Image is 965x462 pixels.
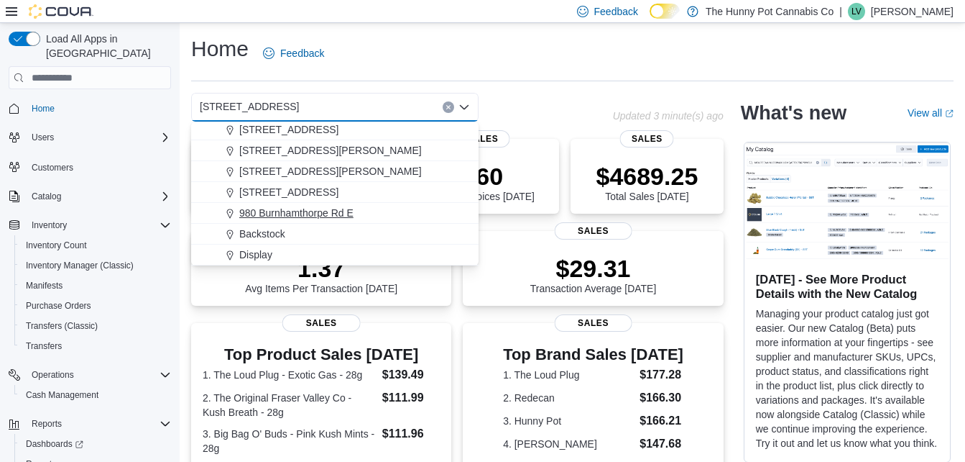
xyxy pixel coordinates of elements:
[908,107,954,119] a: View allExternal link
[20,435,171,453] span: Dashboards
[191,203,479,224] button: 980 Burnhamthorpe Rd E
[382,389,440,407] dd: $111.99
[741,101,846,124] h2: What's new
[26,188,171,205] span: Catalog
[191,35,249,63] h1: Home
[203,346,440,363] h3: Top Product Sales [DATE]
[245,254,397,283] p: 1.37
[32,418,62,430] span: Reports
[20,237,93,254] a: Inventory Count
[431,162,535,191] p: 160
[20,257,139,274] a: Inventory Manager (Classic)
[203,391,377,420] dt: 2. The Original Fraser Valley Co - Kush Breath - 28g
[280,46,324,60] span: Feedback
[503,368,634,382] dt: 1. The Loud Plug
[3,98,177,119] button: Home
[26,100,60,117] a: Home
[14,434,177,454] a: Dashboards
[503,437,634,451] dt: 4. [PERSON_NAME]
[239,122,338,137] span: [STREET_ADDRESS]
[200,98,299,115] span: [STREET_ADDRESS]
[3,365,177,385] button: Operations
[756,272,938,301] h3: [DATE] - See More Product Details with the New Catalog
[257,39,330,68] a: Feedback
[32,162,73,173] span: Customers
[443,101,454,113] button: Clear input
[29,4,93,19] img: Cova
[191,182,479,203] button: [STREET_ADDRESS]
[239,185,338,199] span: [STREET_ADDRESS]
[239,164,422,178] span: [STREET_ADDRESS][PERSON_NAME]
[26,188,67,205] button: Catalog
[191,140,479,161] button: [STREET_ADDRESS][PERSON_NAME]
[203,427,377,456] dt: 3. Big Bag O' Buds - Pink Kush Mints - 28g
[613,110,724,122] p: Updated 3 minute(s) ago
[191,119,479,140] button: [STREET_ADDRESS]
[848,3,865,20] div: Laura Vale
[239,143,422,158] span: [STREET_ADDRESS][PERSON_NAME]
[458,101,470,113] button: Close list of options
[32,191,61,202] span: Catalog
[14,385,177,405] button: Cash Management
[26,158,171,176] span: Customers
[32,103,55,114] span: Home
[203,368,377,382] dt: 1. The Loud Plug - Exotic Gas - 28g
[20,297,171,314] span: Purchase Orders
[3,414,177,434] button: Reports
[945,109,954,118] svg: External link
[620,130,674,148] span: Sales
[596,162,698,191] p: $4689.25
[3,215,177,235] button: Inventory
[14,336,177,356] button: Transfers
[245,254,397,294] div: Avg Items Per Transaction [DATE]
[530,254,657,283] p: $29.31
[26,260,134,271] span: Inventory Manager (Classic)
[26,99,171,117] span: Home
[14,255,177,276] button: Inventory Manager (Classic)
[26,366,171,384] span: Operations
[191,245,479,266] button: Display
[456,130,509,148] span: Sales
[26,159,79,176] a: Customers
[191,224,479,245] button: Backstock
[756,307,938,450] p: Managing your product catalog just got easier. Our new Catalog (Beta) puts more information at yo...
[503,391,634,405] dt: 2. Redecan
[20,317,171,335] span: Transfers (Classic)
[26,129,171,146] span: Users
[650,4,680,19] input: Dark Mode
[26,438,83,450] span: Dashboards
[640,389,683,407] dd: $166.30
[20,317,103,335] a: Transfers (Classic)
[596,162,698,202] div: Total Sales [DATE]
[20,237,171,254] span: Inventory Count
[20,435,89,453] a: Dashboards
[239,206,354,220] span: 980 Burnhamthorpe Rd E
[26,129,60,146] button: Users
[20,338,171,355] span: Transfers
[32,132,54,143] span: Users
[26,240,87,251] span: Inventory Count
[382,425,440,443] dd: $111.96
[20,297,97,314] a: Purchase Orders
[26,366,80,384] button: Operations
[20,257,171,274] span: Inventory Manager (Classic)
[839,3,842,20] p: |
[32,219,67,231] span: Inventory
[26,300,91,312] span: Purchase Orders
[26,217,73,234] button: Inventory
[431,162,535,202] div: Total # Invoices [DATE]
[20,277,68,294] a: Manifests
[20,338,68,355] a: Transfers
[26,280,63,291] span: Manifests
[26,389,98,401] span: Cash Management
[3,186,177,207] button: Catalog
[640,435,683,453] dd: $147.68
[282,314,361,332] span: Sales
[32,369,74,381] span: Operations
[20,386,171,404] span: Cash Management
[26,340,62,352] span: Transfers
[851,3,862,20] span: LV
[20,277,171,294] span: Manifests
[640,412,683,430] dd: $166.21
